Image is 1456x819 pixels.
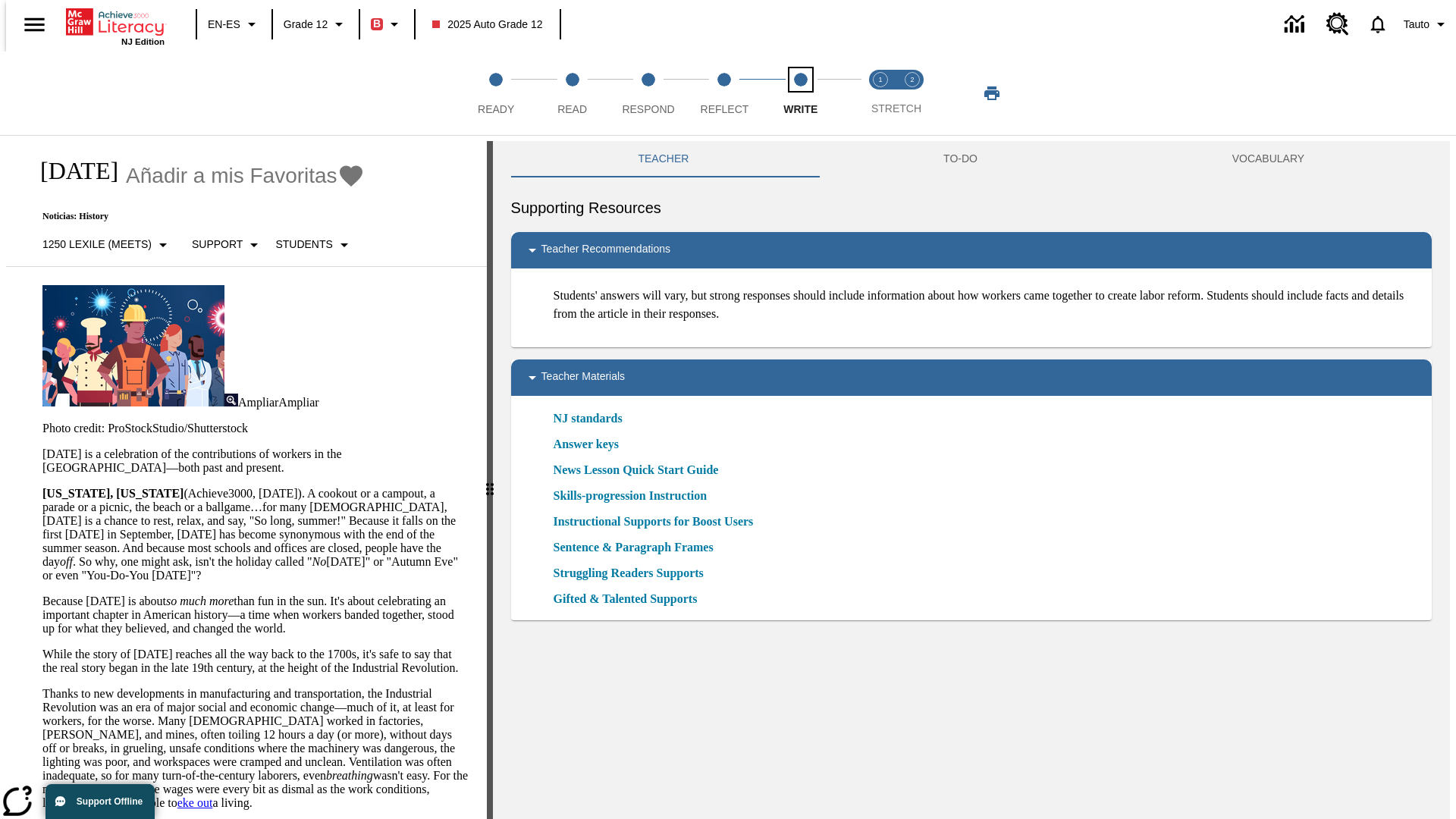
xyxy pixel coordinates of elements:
div: Pulsa la tecla de intro o la barra espaciadora y luego presiona las flechas de derecha e izquierd... [487,141,493,819]
p: While the story of [DATE] reaches all the way back to the 1700s, it's safe to say that the real s... [42,648,469,675]
span: STRETCH [871,102,921,115]
button: Añadir a mis Favoritas - Día del Trabajo [126,162,365,189]
p: Thanks to new developments in manufacturing and transportation, the Industrial Revolution was an ... [42,687,469,810]
a: NJ standards [554,409,632,428]
span: Grade 12 [284,17,328,33]
a: News Lesson Quick Start Guide, Se abrirá en una nueva ventana o pestaña [554,461,719,479]
button: TO-DO [816,141,1105,177]
h6: Supporting Resources [511,196,1432,220]
a: Centro de recursos, Se abrirá en una pestaña nueva. [1317,4,1358,45]
button: Reflect step 4 of 5 [680,52,768,135]
button: VOCABULARY [1105,141,1432,177]
button: Boost El color de la clase es rojo. Cambiar el color de la clase. [365,11,409,38]
span: B [373,14,381,33]
a: Centro de información [1276,4,1317,45]
button: Respond step 3 of 5 [604,52,692,135]
span: Ampliar [278,396,318,409]
strong: [US_STATE], [US_STATE] [42,487,184,500]
button: Read step 2 of 5 [528,52,616,135]
span: Respond [622,103,674,115]
img: Ampliar [224,394,238,406]
button: Seleccione Lexile, 1250 Lexile (Meets) [36,231,178,259]
button: Imprimir [968,80,1016,107]
div: Teacher Materials [511,359,1432,396]
button: Seleccionar estudiante [269,231,359,259]
a: Skills-progression Instruction, Se abrirá en una nueva ventana o pestaña [554,487,708,505]
button: Language: EN-ES, Selecciona un idioma [202,11,267,38]
span: NJ Edition [121,37,165,46]
a: Answer keys, Se abrirá en una nueva ventana o pestaña [554,435,619,453]
h1: [DATE] [24,157,118,185]
img: A banner with a blue background shows an illustrated row of diverse men and women dressed in clot... [42,285,224,406]
span: Añadir a mis Favoritas [126,164,337,188]
button: Abrir el menú lateral [12,2,57,47]
p: Teacher Materials [541,369,626,387]
a: Sentence & Paragraph Frames, Se abrirá en una nueva ventana o pestaña [554,538,714,557]
text: 1 [878,76,882,83]
button: Grado: Grade 12, Elige un grado [278,11,354,38]
button: Support Offline [45,784,155,819]
div: Teacher Recommendations [511,232,1432,268]
span: Ampliar [238,396,278,409]
p: Students [275,237,332,253]
em: so much more [166,595,234,607]
button: Write step 5 of 5 [757,52,845,135]
em: breathing [326,769,373,782]
span: Write [783,103,817,115]
a: Instructional Supports for Boost Users, Se abrirá en una nueva ventana o pestaña [554,513,754,531]
span: Reflect [701,103,749,115]
p: [DATE] is a celebration of the contributions of workers in the [GEOGRAPHIC_DATA]—both past and pr... [42,447,469,475]
p: Photo credit: ProStockStudio/Shutterstock [42,422,469,435]
button: Ready step 1 of 5 [452,52,540,135]
button: Tipo de apoyo, Support [186,231,269,259]
button: Stretch Respond step 2 of 2 [890,52,934,135]
div: reading [6,141,487,811]
span: Read [557,103,587,115]
span: Ready [478,103,514,115]
div: activity [493,141,1450,819]
p: 1250 Lexile (Meets) [42,237,152,253]
a: Struggling Readers Supports [554,564,713,582]
span: Tauto [1404,17,1429,33]
em: off [60,555,73,568]
a: Notificaciones [1358,5,1398,44]
a: eke out [177,796,213,809]
p: Students' answers will vary, but strong responses should include information about how workers ca... [554,287,1420,323]
p: Teacher Recommendations [541,241,670,259]
p: Because [DATE] is about than fun in the sun. It's about celebrating an important chapter in Ameri... [42,595,469,635]
span: EN-ES [208,17,240,33]
div: Portada [66,5,165,46]
button: Stretch Read step 1 of 2 [858,52,902,135]
p: Noticias: History [24,211,365,222]
button: Perfil/Configuración [1398,11,1456,38]
div: Instructional Panel Tabs [511,141,1432,177]
em: No [312,555,326,568]
a: Gifted & Talented Supports [554,590,707,608]
p: (Achieve3000, [DATE]). A cookout or a campout, a parade or a picnic, the beach or a ballgame…for ... [42,487,469,582]
span: 2025 Auto Grade 12 [432,17,542,33]
p: Support [192,237,243,253]
button: Teacher [511,141,817,177]
span: Support Offline [77,796,143,807]
text: 2 [910,76,914,83]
